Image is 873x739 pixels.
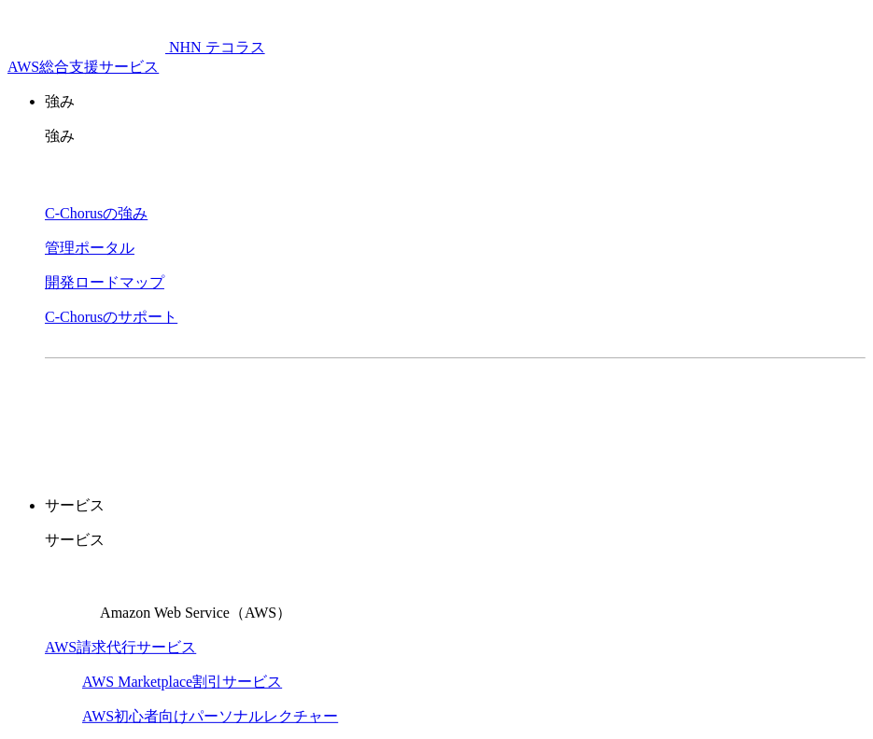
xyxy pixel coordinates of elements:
[45,127,866,146] p: 強み
[45,496,866,516] p: サービス
[45,274,164,290] a: 開発ロードマップ
[465,388,766,435] a: まずは相談する
[7,39,265,75] a: AWS総合支援サービス C-Chorus NHN テコラスAWS総合支援サービス
[82,708,338,724] a: AWS初心者向けパーソナルレクチャー
[45,240,134,256] a: 管理ポータル
[100,605,291,620] span: Amazon Web Service（AWS）
[45,565,97,618] img: Amazon Web Service（AWS）
[146,388,446,435] a: 資料を請求する
[82,674,282,690] a: AWS Marketplace割引サービス
[45,309,177,325] a: C-Chorusのサポート
[45,92,866,112] p: 強み
[7,7,165,52] img: AWS総合支援サービス C-Chorus
[45,639,196,655] a: AWS請求代行サービス
[45,205,148,221] a: C-Chorusの強み
[45,531,866,551] p: サービス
